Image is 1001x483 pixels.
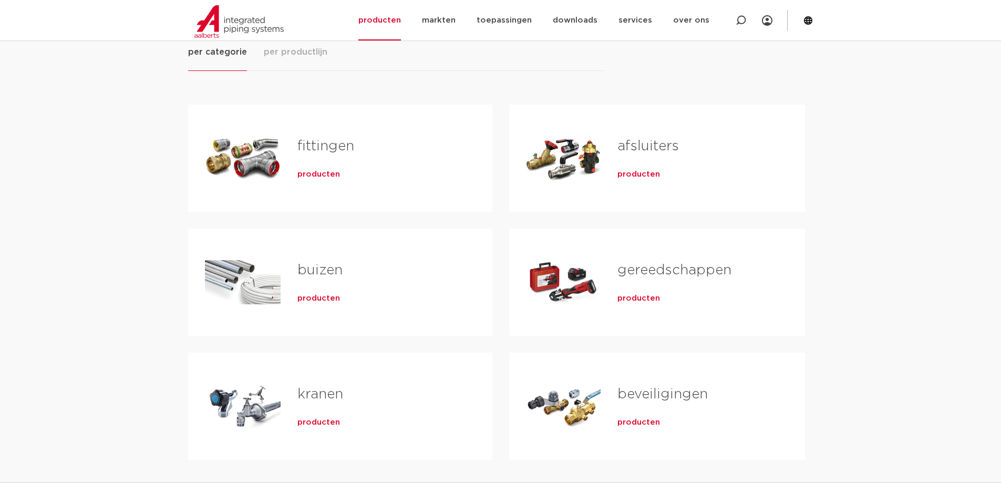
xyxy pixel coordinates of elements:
a: producten [297,417,340,428]
a: producten [297,293,340,304]
span: per categorie [188,46,247,58]
a: producten [297,169,340,180]
a: buizen [297,263,343,277]
a: gereedschappen [617,263,731,277]
a: fittingen [297,139,354,153]
a: producten [617,293,660,304]
div: Tabs. Open items met enter of spatie, sluit af met escape en navigeer met de pijltoetsen. [188,45,813,477]
a: beveiligingen [617,387,708,401]
span: per productlijn [264,46,327,58]
a: producten [617,169,660,180]
a: producten [617,417,660,428]
a: kranen [297,387,343,401]
a: afsluiters [617,139,679,153]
